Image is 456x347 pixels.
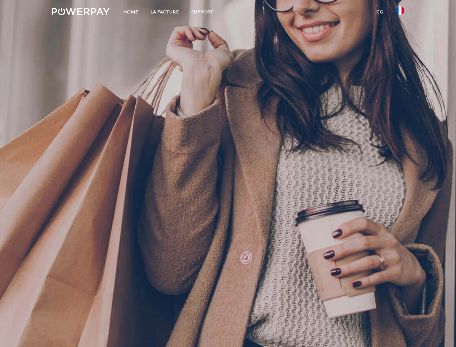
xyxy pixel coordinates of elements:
[52,8,110,15] img: logo-powerpay-white.svg
[370,5,390,18] a: CG
[117,5,144,18] a: Home
[144,5,185,18] a: LA FACTURE
[396,6,404,15] img: fr
[185,5,220,18] a: Support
